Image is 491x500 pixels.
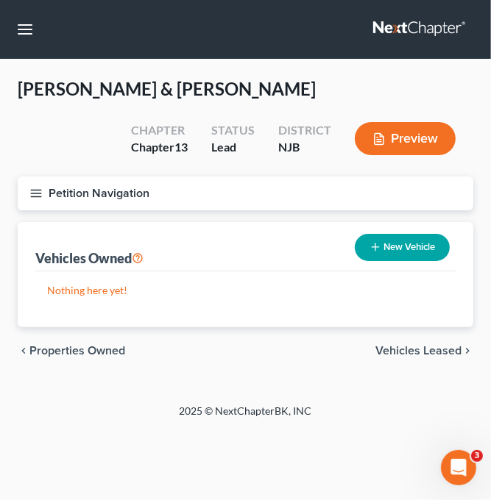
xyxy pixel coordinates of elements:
div: District [278,122,331,139]
div: Status [211,122,255,139]
div: Chapter [131,139,188,156]
span: Vehicles Leased [375,345,462,357]
div: Vehicles Owned [35,249,144,267]
div: 2025 © NextChapterBK, INC [47,404,445,430]
button: New Vehicle [355,234,450,261]
p: Nothing here yet! [47,283,444,298]
div: NJB [278,139,331,156]
button: Preview [355,122,456,155]
div: Chapter [131,122,188,139]
i: chevron_left [18,345,29,357]
button: chevron_left Properties Owned [18,345,125,357]
i: chevron_right [462,345,473,357]
span: Properties Owned [29,345,125,357]
button: Vehicles Leased chevron_right [375,345,473,357]
span: 3 [471,450,483,462]
iframe: Intercom live chat [441,450,476,485]
div: Lead [211,139,255,156]
button: Petition Navigation [18,176,473,210]
span: [PERSON_NAME] & [PERSON_NAME] [18,78,316,99]
span: 13 [174,140,188,154]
